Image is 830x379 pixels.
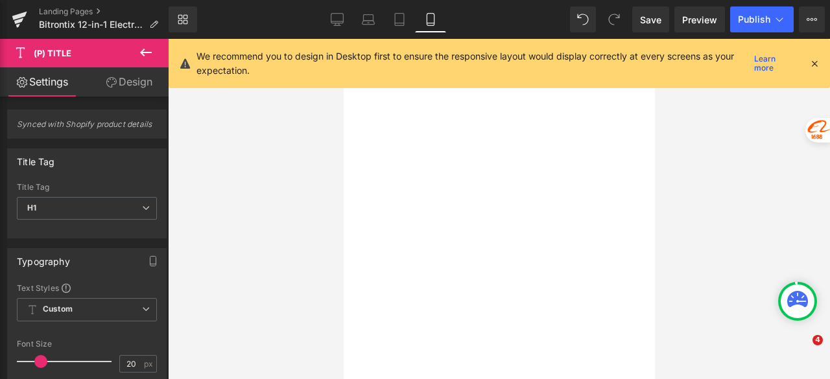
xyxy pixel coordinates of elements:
[730,6,794,32] button: Publish
[17,339,157,349] div: Font Size
[799,6,825,32] button: More
[353,6,384,32] a: Laptop
[17,282,157,293] div: Text Styles
[738,14,770,25] span: Publish
[17,183,157,192] div: Title Tag
[169,6,197,32] a: New Library
[749,56,799,71] a: Learn more
[43,304,73,315] b: Custom
[17,119,157,138] span: Synced with Shopify product details
[682,13,717,27] span: Preview
[384,6,415,32] a: Tablet
[601,6,627,32] button: Redo
[812,335,823,345] span: 4
[674,6,725,32] a: Preview
[144,360,155,368] span: px
[17,249,70,267] div: Typography
[640,13,661,27] span: Save
[415,6,446,32] a: Mobile
[27,203,36,212] b: H1
[196,49,749,78] p: We recommend you to design in Desktop first to ensure the responsive layout would display correct...
[87,67,171,97] a: Design
[39,19,144,30] span: Bitrontix 12-in-1 Electric Hair Trimmer (For Face, Bikini &amp;amp; Full Body)
[17,149,55,167] div: Title Tag
[322,6,353,32] a: Desktop
[786,335,817,366] iframe: Intercom live chat
[570,6,596,32] button: Undo
[39,6,169,17] a: Landing Pages
[34,48,71,58] span: (P) Title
